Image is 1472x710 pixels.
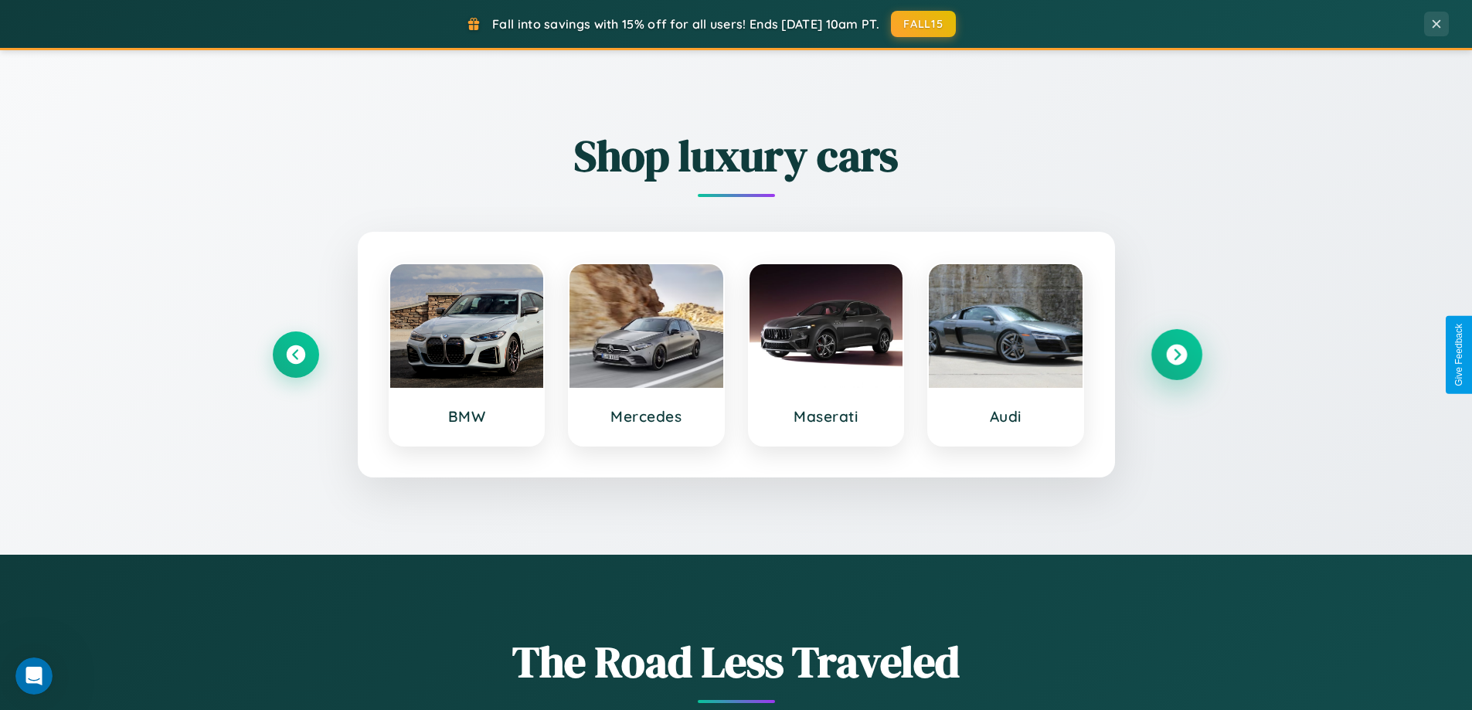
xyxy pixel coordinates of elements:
[944,407,1067,426] h3: Audi
[406,407,529,426] h3: BMW
[273,126,1200,185] h2: Shop luxury cars
[1453,324,1464,386] div: Give Feedback
[15,657,53,695] iframe: Intercom live chat
[765,407,888,426] h3: Maserati
[585,407,708,426] h3: Mercedes
[273,632,1200,691] h1: The Road Less Traveled
[891,11,956,37] button: FALL15
[492,16,879,32] span: Fall into savings with 15% off for all users! Ends [DATE] 10am PT.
